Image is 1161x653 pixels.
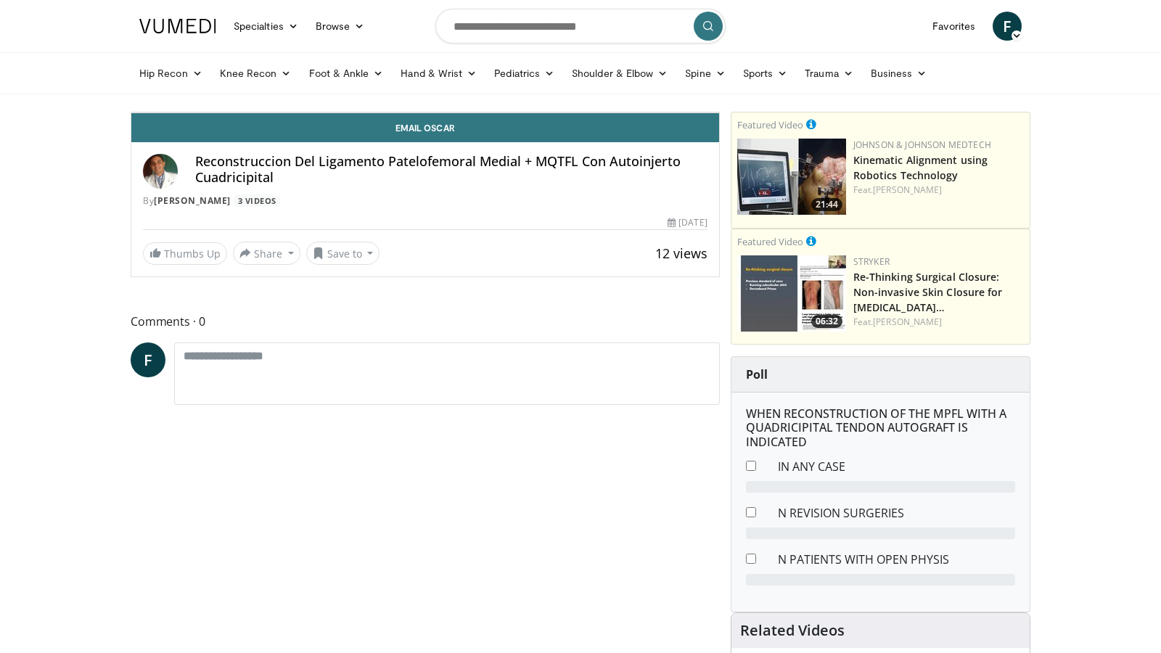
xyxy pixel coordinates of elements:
[811,315,842,328] span: 06:32
[131,342,165,377] a: F
[796,59,862,88] a: Trauma
[233,194,281,207] a: 3 Videos
[924,12,984,41] a: Favorites
[737,255,846,332] img: f1f532c3-0ef6-42d5-913a-00ff2bbdb663.150x105_q85_crop-smart_upscale.jpg
[853,184,1024,197] div: Feat.
[767,458,1026,475] dd: IN ANY CASE
[668,216,707,229] div: [DATE]
[300,59,393,88] a: Foot & Ankle
[131,113,719,142] a: Email Oscar
[734,59,797,88] a: Sports
[853,139,991,151] a: Johnson & Johnson MedTech
[143,154,178,189] img: Avatar
[131,59,211,88] a: Hip Recon
[746,366,768,382] strong: Poll
[563,59,676,88] a: Shoulder & Elbow
[873,184,942,196] a: [PERSON_NAME]
[737,235,803,248] small: Featured Video
[306,242,380,265] button: Save to
[676,59,734,88] a: Spine
[139,19,216,33] img: VuMedi Logo
[853,270,1003,314] a: Re-Thinking Surgical Closure: Non-invasive Skin Closure for [MEDICAL_DATA]…
[853,153,988,182] a: Kinematic Alignment using Robotics Technology
[862,59,936,88] a: Business
[131,112,719,113] video-js: Video Player
[853,255,890,268] a: Stryker
[435,9,726,44] input: Search topics, interventions
[767,504,1026,522] dd: N REVISION SURGERIES
[655,245,707,262] span: 12 views
[392,59,485,88] a: Hand & Wrist
[737,139,846,215] a: 21:44
[746,407,1015,449] h6: WHEN RECONSTRUCTION OF THE MPFL WITH A QUADRICIPITAL TENDON AUTOGRAFT IS INDICATED
[853,316,1024,329] div: Feat.
[225,12,307,41] a: Specialties
[811,198,842,211] span: 21:44
[307,12,374,41] a: Browse
[873,316,942,328] a: [PERSON_NAME]
[131,312,720,331] span: Comments 0
[143,194,707,208] div: By
[737,118,803,131] small: Featured Video
[143,242,227,265] a: Thumbs Up
[767,551,1026,568] dd: N PATIENTS WITH OPEN PHYSIS
[154,194,231,207] a: [PERSON_NAME]
[993,12,1022,41] a: F
[195,154,707,185] h4: Reconstruccion Del Ligamento Patelofemoral Medial + MQTFL Con Autoinjerto Cuadricipital
[740,622,845,639] h4: Related Videos
[485,59,563,88] a: Pediatrics
[233,242,300,265] button: Share
[737,139,846,215] img: 85482610-0380-4aae-aa4a-4a9be0c1a4f1.150x105_q85_crop-smart_upscale.jpg
[211,59,300,88] a: Knee Recon
[737,255,846,332] a: 06:32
